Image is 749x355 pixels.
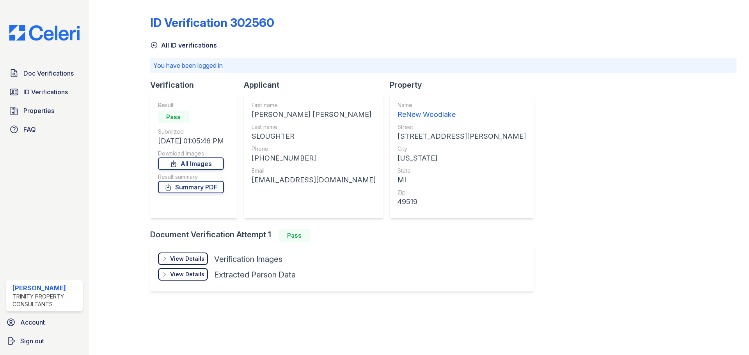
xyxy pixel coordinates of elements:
div: Property [390,79,540,90]
div: Result [158,101,224,109]
div: Verification [150,79,244,90]
a: All Images [158,157,224,170]
span: Properties [23,106,54,115]
div: [PERSON_NAME] [PERSON_NAME] [252,109,376,120]
a: FAQ [6,122,83,137]
div: Zip [398,189,526,196]
div: ReNew Woodlake [398,109,526,120]
a: Doc Verifications [6,65,83,81]
div: MI [398,175,526,185]
div: First name [252,101,376,109]
div: View Details [170,270,204,278]
div: [STREET_ADDRESS][PERSON_NAME] [398,131,526,142]
a: Sign out [3,333,86,349]
div: Download Images [158,150,224,157]
span: Account [20,318,45,327]
div: [PHONE_NUMBER] [252,153,376,164]
div: Document Verification Attempt 1 [150,229,540,242]
a: All ID verifications [150,41,217,50]
div: [PERSON_NAME] [12,283,80,293]
div: City [398,145,526,153]
span: Sign out [20,336,44,346]
img: CE_Logo_Blue-a8612792a0a2168367f1c8372b55b34899dd931a85d93a1a3d3e32e68fde9ad4.png [3,25,86,41]
div: Last name [252,123,376,131]
a: Account [3,314,86,330]
span: ID Verifications [23,87,68,97]
div: Pass [158,111,189,123]
div: Phone [252,145,376,153]
div: Email [252,167,376,175]
div: ID Verification 302560 [150,16,274,30]
div: Result summary [158,173,224,181]
a: Properties [6,103,83,118]
div: Applicant [244,79,390,90]
div: Extracted Person Data [214,269,296,280]
p: You have been logged in [153,61,733,70]
div: Pass [279,229,310,242]
div: Trinity Property Consultants [12,293,80,308]
div: Verification Images [214,254,282,265]
div: Name [398,101,526,109]
a: Summary PDF [158,181,224,193]
a: Name ReNew Woodlake [398,101,526,120]
div: Street [398,123,526,131]
div: [EMAIL_ADDRESS][DOMAIN_NAME] [252,175,376,185]
a: ID Verifications [6,84,83,100]
div: [DATE] 01:05:46 PM [158,136,224,147]
div: Submitted [158,128,224,136]
div: View Details [170,255,204,263]
span: Doc Verifications [23,69,74,78]
div: State [398,167,526,175]
div: SLOUGHTER [252,131,376,142]
span: FAQ [23,125,36,134]
div: 49519 [398,196,526,207]
div: [US_STATE] [398,153,526,164]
